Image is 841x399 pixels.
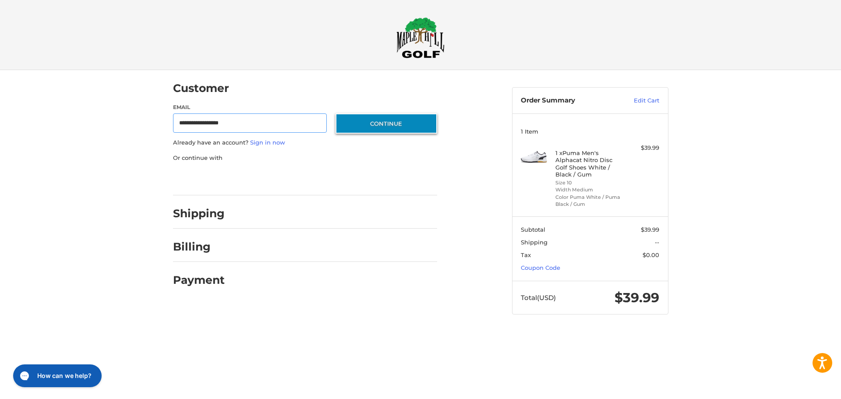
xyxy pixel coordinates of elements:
p: Or continue with [173,154,437,162]
a: Edit Cart [615,96,659,105]
a: Sign in now [250,139,285,146]
h4: 1 x Puma Men's Alphacat Nitro Disc Golf Shoes White / Black / Gum [555,149,622,178]
h3: 1 Item [521,128,659,135]
iframe: PayPal-paylater [244,171,310,187]
span: -- [655,239,659,246]
p: Already have an account? [173,138,437,147]
li: Color Puma White / Puma Black / Gum [555,194,622,208]
div: $39.99 [625,144,659,152]
iframe: PayPal-paypal [170,171,236,187]
li: Width Medium [555,186,622,194]
a: Coupon Code [521,264,560,271]
span: Tax [521,251,531,258]
span: Subtotal [521,226,545,233]
span: $0.00 [643,251,659,258]
h2: Shipping [173,207,225,220]
label: Email [173,103,327,111]
span: Shipping [521,239,548,246]
h2: Customer [173,81,229,95]
img: Maple Hill Golf [396,17,445,58]
iframe: Gorgias live chat messenger [9,361,104,390]
button: Continue [336,113,437,134]
span: $39.99 [615,290,659,306]
h2: Payment [173,273,225,287]
span: Total (USD) [521,293,556,302]
h2: Billing [173,240,224,254]
span: $39.99 [641,226,659,233]
li: Size 10 [555,179,622,187]
iframe: PayPal-venmo [318,171,384,187]
h3: Order Summary [521,96,615,105]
